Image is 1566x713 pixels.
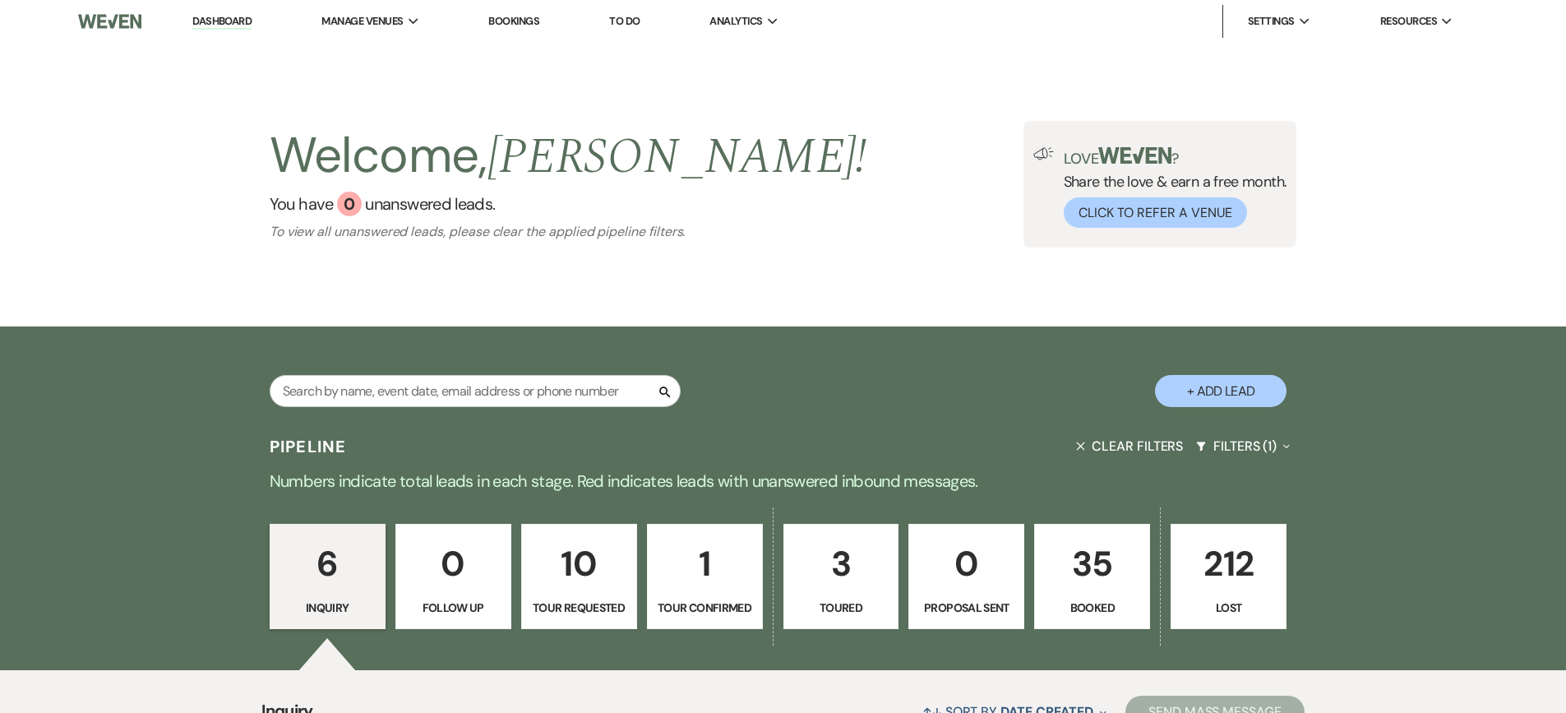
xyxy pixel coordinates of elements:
button: Clear Filters [1069,424,1190,468]
p: Tour Requested [532,599,626,617]
button: Click to Refer a Venue [1064,197,1247,228]
span: [PERSON_NAME] ! [487,119,867,195]
input: Search by name, event date, email address or phone number [270,375,681,407]
a: You have 0 unanswered leads. [270,192,867,216]
img: weven-logo-green.svg [1098,147,1171,164]
a: 6Inquiry [270,524,386,629]
p: 6 [280,536,375,591]
a: 10Tour Requested [521,524,637,629]
p: Love ? [1064,147,1287,166]
a: 212Lost [1171,524,1287,629]
a: 1Tour Confirmed [647,524,763,629]
span: Analytics [709,13,762,30]
p: Lost [1181,599,1276,617]
span: Settings [1248,13,1295,30]
p: 212 [1181,536,1276,591]
img: Weven Logo [78,4,141,39]
span: Resources [1380,13,1437,30]
span: Manage Venues [321,13,403,30]
p: Numbers indicate total leads in each stage. Red indicates leads with unanswered inbound messages. [192,468,1375,494]
button: + Add Lead [1155,375,1287,407]
p: 10 [532,536,626,591]
p: 0 [406,536,501,591]
a: Dashboard [192,14,252,30]
h2: Welcome, [270,121,867,192]
p: Proposal Sent [919,599,1014,617]
p: Inquiry [280,599,375,617]
a: To Do [609,14,640,28]
h3: Pipeline [270,435,347,458]
p: To view all unanswered leads, please clear the applied pipeline filters. [270,223,867,240]
p: 0 [919,536,1014,591]
p: 3 [794,536,889,591]
button: Filters (1) [1190,424,1296,468]
img: loud-speaker-illustration.svg [1033,147,1054,160]
p: Toured [794,599,889,617]
div: 0 [337,192,362,216]
a: 0Proposal Sent [908,524,1024,629]
a: 0Follow Up [395,524,511,629]
a: 35Booked [1034,524,1150,629]
div: Share the love & earn a free month. [1054,147,1287,228]
a: 3Toured [783,524,899,629]
p: 1 [658,536,752,591]
p: 35 [1045,536,1139,591]
p: Tour Confirmed [658,599,752,617]
p: Booked [1045,599,1139,617]
a: Bookings [488,14,539,28]
p: Follow Up [406,599,501,617]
